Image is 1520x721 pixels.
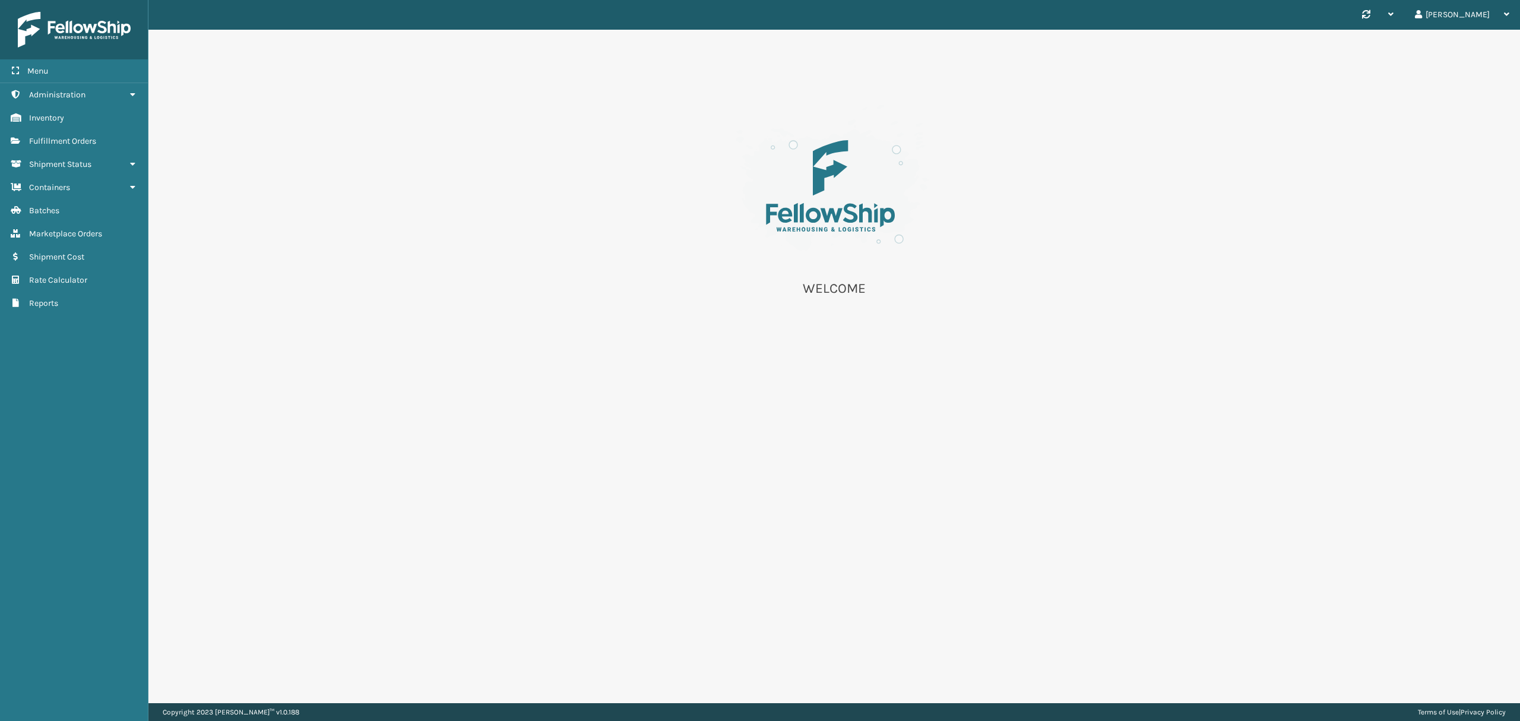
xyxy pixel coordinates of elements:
[29,136,96,146] span: Fulfillment Orders
[29,252,84,262] span: Shipment Cost
[29,113,64,123] span: Inventory
[163,703,299,721] p: Copyright 2023 [PERSON_NAME]™ v 1.0.188
[29,205,59,216] span: Batches
[1461,708,1506,716] a: Privacy Policy
[715,280,953,298] p: WELCOME
[29,275,87,285] span: Rate Calculator
[27,66,48,76] span: Menu
[1418,708,1459,716] a: Terms of Use
[1418,703,1506,721] div: |
[18,12,131,48] img: logo
[29,229,102,239] span: Marketplace Orders
[29,298,58,308] span: Reports
[29,182,70,192] span: Containers
[29,90,85,100] span: Administration
[29,159,91,169] span: Shipment Status
[715,101,953,265] img: es-welcome.8eb42ee4.svg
